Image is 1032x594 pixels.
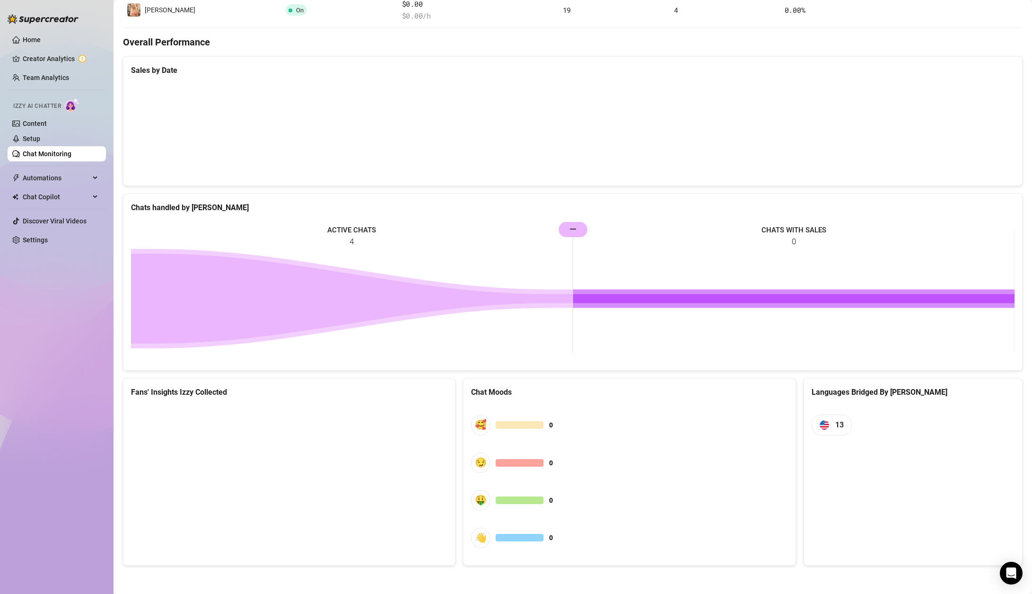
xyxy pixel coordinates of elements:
[23,189,90,204] span: Chat Copilot
[471,386,787,398] div: Chat Moods
[23,217,87,225] a: Discover Viral Videos
[549,458,553,468] span: 0
[23,36,41,44] a: Home
[23,150,71,158] a: Chat Monitoring
[23,74,69,81] a: Team Analytics
[23,51,98,66] a: Creator Analytics exclamation-circle
[812,386,1015,398] div: Languages Bridged By [PERSON_NAME]
[549,532,553,543] span: 0
[23,135,40,142] a: Setup
[8,14,79,24] img: logo-BBDzfeDw.svg
[674,5,678,15] span: 4
[131,64,1015,76] div: Sales by Date
[549,495,553,505] span: 0
[471,415,490,435] div: 🥰
[23,120,47,127] a: Content
[820,420,829,430] img: us
[127,3,140,17] img: Anthia
[131,386,447,398] div: Fans' Insights Izzy Collected
[145,6,195,14] span: [PERSON_NAME]
[1000,562,1023,585] div: Open Intercom Messenger
[471,452,490,473] div: 😏
[12,174,20,182] span: thunderbolt
[785,5,805,15] span: 0.00 %
[23,170,90,186] span: Automations
[471,528,490,548] div: 👋
[549,420,553,430] span: 0
[835,419,844,431] span: 13
[471,490,490,510] div: 🤑
[123,35,1023,49] h4: Overall Performance
[13,102,61,111] span: Izzy AI Chatter
[12,194,18,200] img: Chat Copilot
[402,10,555,22] span: $ 0.00 /h
[563,5,571,15] span: 19
[65,98,79,112] img: AI Chatter
[131,202,1015,213] div: Chats handled by [PERSON_NAME]
[296,7,304,14] span: On
[23,236,48,244] a: Settings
